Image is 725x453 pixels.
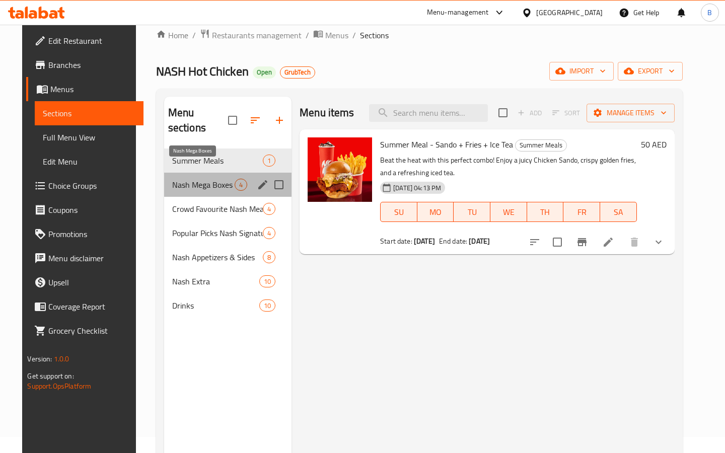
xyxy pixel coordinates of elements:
[35,125,143,149] a: Full Menu View
[618,62,683,81] button: export
[43,156,135,168] span: Edit Menu
[380,202,417,222] button: SU
[26,29,143,53] a: Edit Restaurant
[300,105,354,120] h2: Menu items
[263,156,275,166] span: 1
[172,275,259,287] span: Nash Extra
[235,179,247,191] div: items
[48,300,135,313] span: Coverage Report
[602,236,614,248] a: Edit menu item
[385,205,413,219] span: SU
[235,180,247,190] span: 4
[531,205,560,219] span: TH
[48,204,135,216] span: Coupons
[222,110,243,131] span: Select all sections
[172,227,263,239] span: Popular Picks Nash Signature
[260,301,275,311] span: 10
[156,29,683,42] nav: breadcrumb
[380,235,412,248] span: Start date:
[469,235,490,248] b: [DATE]
[313,29,348,42] a: Menus
[641,137,667,152] h6: 50 AED
[439,235,467,248] span: End date:
[156,29,188,41] a: Home
[549,62,614,81] button: import
[587,104,675,122] button: Manage items
[536,7,603,18] div: [GEOGRAPHIC_DATA]
[26,294,143,319] a: Coverage Report
[164,144,292,322] nav: Menu sections
[48,325,135,337] span: Grocery Checklist
[48,35,135,47] span: Edit Restaurant
[492,102,514,123] span: Select section
[263,155,275,167] div: items
[172,299,259,312] span: Drinks
[50,83,135,95] span: Menus
[164,197,292,221] div: Crowd Favourite Nash Meals4
[26,174,143,198] a: Choice Groups
[43,131,135,143] span: Full Menu View
[389,183,445,193] span: [DATE] 04:13 PM
[164,269,292,293] div: Nash Extra10
[604,205,633,219] span: SA
[54,352,69,365] span: 1.0.0
[192,29,196,41] li: /
[622,230,646,254] button: delete
[172,203,263,215] span: Crowd Favourite Nash Meals
[380,154,636,179] p: Beat the heat with this perfect combo! Enjoy a juicy Chicken Sando, crispy golden fries, and a re...
[26,53,143,77] a: Branches
[26,222,143,246] a: Promotions
[369,104,488,122] input: search
[523,230,547,254] button: sort-choices
[168,105,228,135] h2: Menu sections
[253,68,276,77] span: Open
[527,202,564,222] button: TH
[646,230,671,254] button: show more
[352,29,356,41] li: /
[546,105,587,121] span: Select section first
[200,29,302,42] a: Restaurants management
[26,270,143,294] a: Upsell
[48,180,135,192] span: Choice Groups
[26,198,143,222] a: Coupons
[164,173,292,197] div: Nash Mega Boxes4edit
[27,380,91,393] a: Support.OpsPlatform
[164,293,292,318] div: Drinks10
[26,246,143,270] a: Menu disclaimer
[255,177,270,192] button: edit
[360,29,389,41] span: Sections
[263,251,275,263] div: items
[259,299,275,312] div: items
[27,352,52,365] span: Version:
[35,101,143,125] a: Sections
[48,276,135,288] span: Upsell
[263,253,275,262] span: 8
[494,205,523,219] span: WE
[417,202,454,222] button: MO
[164,221,292,245] div: Popular Picks Nash Signature4
[514,105,546,121] span: Add item
[243,108,267,132] span: Sort sections
[263,203,275,215] div: items
[421,205,450,219] span: MO
[454,202,490,222] button: TU
[172,251,263,263] div: Nash Appetizers & Sides
[172,155,263,167] span: Summer Meals
[259,275,275,287] div: items
[48,59,135,71] span: Branches
[516,139,566,151] span: Summer Meals
[570,230,594,254] button: Branch-specific-item
[490,202,527,222] button: WE
[253,66,276,79] div: Open
[380,137,513,152] span: Summer Meal - Sando + Fries + Ice Tea
[156,60,249,83] span: NASH Hot Chicken
[557,65,606,78] span: import
[563,202,600,222] button: FR
[43,107,135,119] span: Sections
[458,205,486,219] span: TU
[48,228,135,240] span: Promotions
